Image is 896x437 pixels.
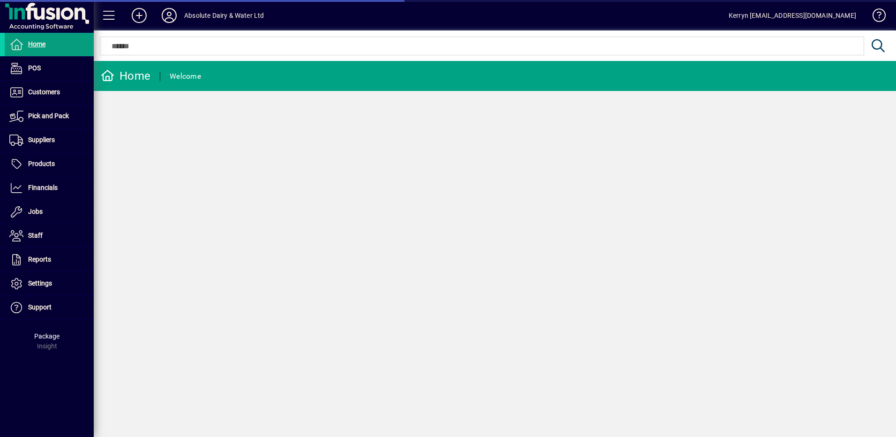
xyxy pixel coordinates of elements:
[28,160,55,167] span: Products
[28,232,43,239] span: Staff
[5,296,94,319] a: Support
[5,152,94,176] a: Products
[5,128,94,152] a: Suppliers
[5,272,94,295] a: Settings
[28,279,52,287] span: Settings
[28,112,69,120] span: Pick and Pack
[184,8,264,23] div: Absolute Dairy & Water Ltd
[5,81,94,104] a: Customers
[28,256,51,263] span: Reports
[34,332,60,340] span: Package
[101,68,150,83] div: Home
[28,64,41,72] span: POS
[28,136,55,143] span: Suppliers
[154,7,184,24] button: Profile
[729,8,856,23] div: Kerryn [EMAIL_ADDRESS][DOMAIN_NAME]
[5,224,94,248] a: Staff
[28,303,52,311] span: Support
[28,208,43,215] span: Jobs
[5,176,94,200] a: Financials
[5,248,94,271] a: Reports
[866,2,884,32] a: Knowledge Base
[170,69,201,84] div: Welcome
[28,40,45,48] span: Home
[5,57,94,80] a: POS
[5,200,94,224] a: Jobs
[5,105,94,128] a: Pick and Pack
[28,88,60,96] span: Customers
[28,184,58,191] span: Financials
[124,7,154,24] button: Add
